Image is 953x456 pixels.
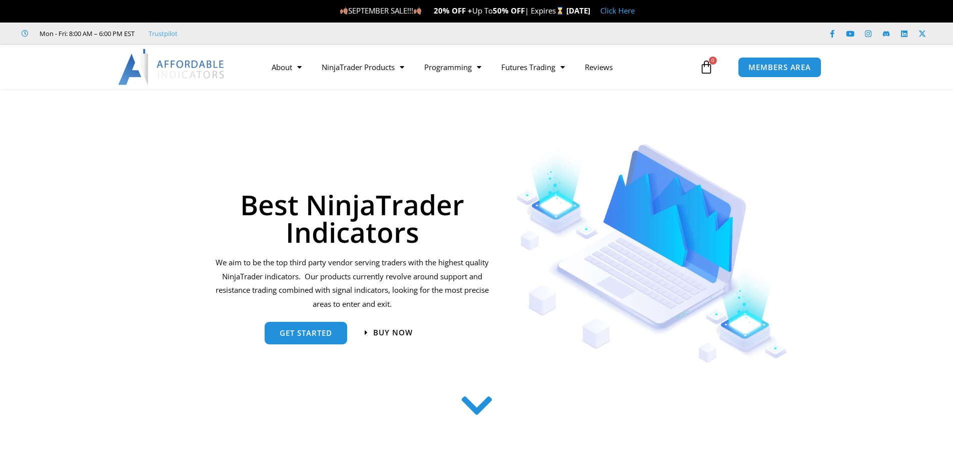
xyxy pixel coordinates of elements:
a: Reviews [575,56,623,79]
a: get started [265,322,347,344]
img: ⌛ [556,7,564,15]
a: NinjaTrader Products [312,56,414,79]
a: Click Here [600,6,635,16]
a: Programming [414,56,491,79]
a: Futures Trading [491,56,575,79]
p: We aim to be the top third party vendor serving traders with the highest quality NinjaTrader indi... [214,256,491,311]
strong: 20% OFF + [434,6,472,16]
img: 🍂 [414,7,421,15]
a: MEMBERS AREA [738,57,821,78]
strong: 50% OFF [493,6,525,16]
nav: Menu [262,56,697,79]
h1: Best NinjaTrader Indicators [214,191,491,246]
a: Buy now [365,329,413,336]
a: 0 [684,53,728,82]
span: get started [280,329,332,337]
a: About [262,56,312,79]
img: Indicators 1 | Affordable Indicators – NinjaTrader [516,144,788,363]
a: Trustpilot [149,28,178,40]
span: Buy now [373,329,413,336]
span: 0 [709,57,717,65]
strong: [DATE] [566,6,590,16]
img: LogoAI | Affordable Indicators – NinjaTrader [118,49,226,85]
span: SEPTEMBER SALE!!! Up To | Expires [340,6,566,16]
span: MEMBERS AREA [748,64,811,71]
span: Mon - Fri: 8:00 AM – 6:00 PM EST [37,28,135,40]
img: 🍂 [340,7,348,15]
